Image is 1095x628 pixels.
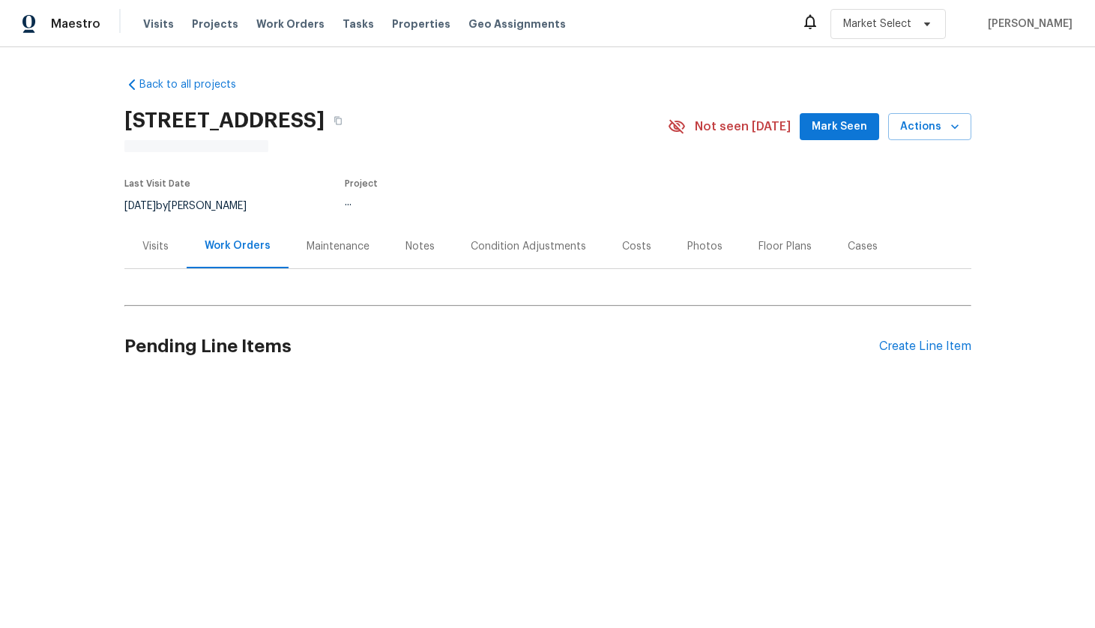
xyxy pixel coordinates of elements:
[124,113,325,128] h2: [STREET_ADDRESS]
[848,239,878,254] div: Cases
[622,239,651,254] div: Costs
[124,312,879,381] h2: Pending Line Items
[758,239,812,254] div: Floor Plans
[307,239,369,254] div: Maintenance
[812,118,867,136] span: Mark Seen
[142,239,169,254] div: Visits
[51,16,100,31] span: Maestro
[143,16,174,31] span: Visits
[124,201,156,211] span: [DATE]
[888,113,971,141] button: Actions
[687,239,723,254] div: Photos
[468,16,566,31] span: Geo Assignments
[392,16,450,31] span: Properties
[124,179,190,188] span: Last Visit Date
[800,113,879,141] button: Mark Seen
[343,19,374,29] span: Tasks
[124,77,268,92] a: Back to all projects
[982,16,1073,31] span: [PERSON_NAME]
[695,119,791,134] span: Not seen [DATE]
[205,238,271,253] div: Work Orders
[325,107,352,134] button: Copy Address
[843,16,911,31] span: Market Select
[900,118,959,136] span: Actions
[124,197,265,215] div: by [PERSON_NAME]
[405,239,435,254] div: Notes
[879,339,971,354] div: Create Line Item
[345,179,378,188] span: Project
[256,16,325,31] span: Work Orders
[192,16,238,31] span: Projects
[471,239,586,254] div: Condition Adjustments
[345,197,633,208] div: ...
